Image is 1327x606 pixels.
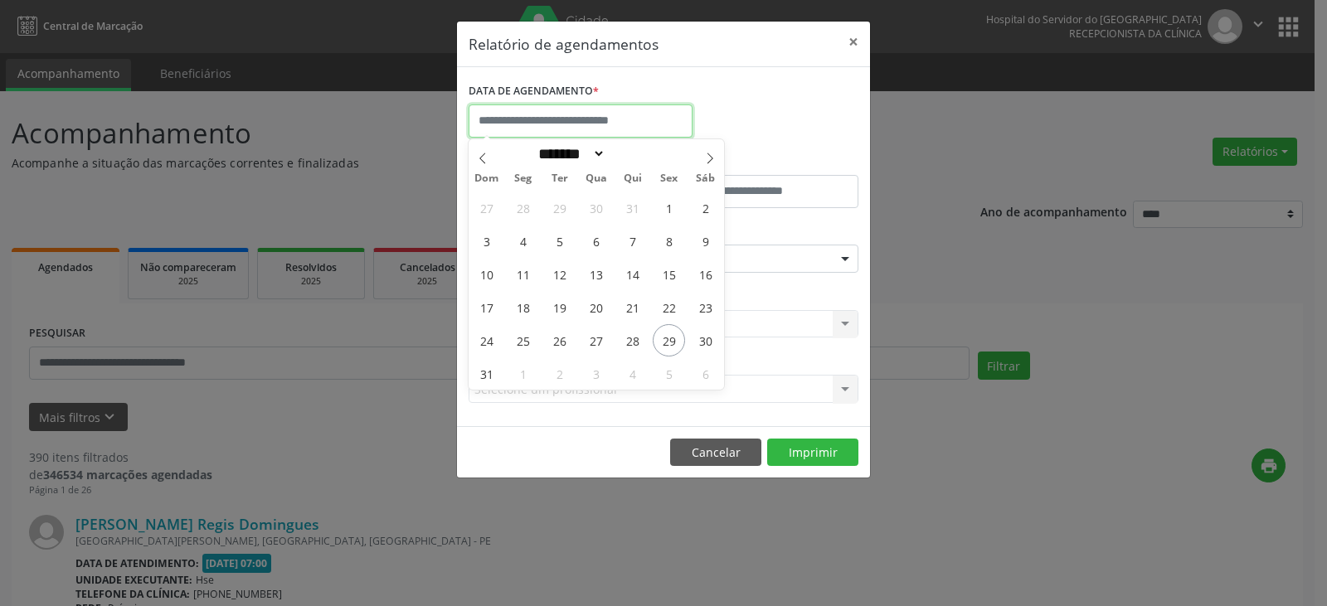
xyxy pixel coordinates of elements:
span: Sex [651,173,688,184]
span: Agosto 30, 2025 [689,324,722,356]
span: Agosto 12, 2025 [543,258,576,290]
span: Agosto 29, 2025 [653,324,685,356]
span: Setembro 2, 2025 [543,357,576,390]
span: Setembro 6, 2025 [689,357,722,390]
span: Agosto 31, 2025 [470,357,503,390]
span: Agosto 3, 2025 [470,225,503,257]
span: Agosto 10, 2025 [470,258,503,290]
span: Agosto 24, 2025 [470,324,503,356]
span: Agosto 23, 2025 [689,291,722,323]
span: Setembro 4, 2025 [616,357,649,390]
span: Agosto 25, 2025 [507,324,539,356]
span: Julho 29, 2025 [543,191,576,224]
button: Cancelar [670,439,761,467]
span: Qui [615,173,651,184]
span: Setembro 1, 2025 [507,357,539,390]
span: Setembro 3, 2025 [580,357,612,390]
select: Month [532,145,605,162]
span: Julho 27, 2025 [470,191,503,224]
button: Imprimir [767,439,858,467]
label: ATÉ [668,149,858,175]
span: Julho 28, 2025 [507,191,539,224]
span: Setembro 5, 2025 [653,357,685,390]
label: DATA DE AGENDAMENTO [469,79,599,104]
span: Agosto 18, 2025 [507,291,539,323]
span: Qua [578,173,615,184]
span: Agosto 11, 2025 [507,258,539,290]
span: Julho 31, 2025 [616,191,649,224]
span: Agosto 5, 2025 [543,225,576,257]
span: Agosto 20, 2025 [580,291,612,323]
span: Ter [542,173,578,184]
span: Sáb [688,173,724,184]
span: Agosto 16, 2025 [689,258,722,290]
span: Agosto 22, 2025 [653,291,685,323]
button: Close [837,22,870,62]
span: Agosto 1, 2025 [653,191,685,224]
span: Agosto 27, 2025 [580,324,612,356]
span: Agosto 6, 2025 [580,225,612,257]
h5: Relatório de agendamentos [469,33,659,55]
span: Agosto 9, 2025 [689,225,722,257]
span: Agosto 4, 2025 [507,225,539,257]
span: Agosto 13, 2025 [580,258,612,290]
span: Agosto 17, 2025 [470,291,503,323]
span: Agosto 28, 2025 [616,324,649,356]
span: Agosto 2, 2025 [689,191,722,224]
span: Agosto 7, 2025 [616,225,649,257]
span: Seg [505,173,542,184]
span: Agosto 14, 2025 [616,258,649,290]
span: Agosto 15, 2025 [653,258,685,290]
input: Year [605,145,660,162]
span: Agosto 19, 2025 [543,291,576,323]
span: Agosto 26, 2025 [543,324,576,356]
span: Agosto 8, 2025 [653,225,685,257]
span: Julho 30, 2025 [580,191,612,224]
span: Agosto 21, 2025 [616,291,649,323]
span: Dom [469,173,505,184]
